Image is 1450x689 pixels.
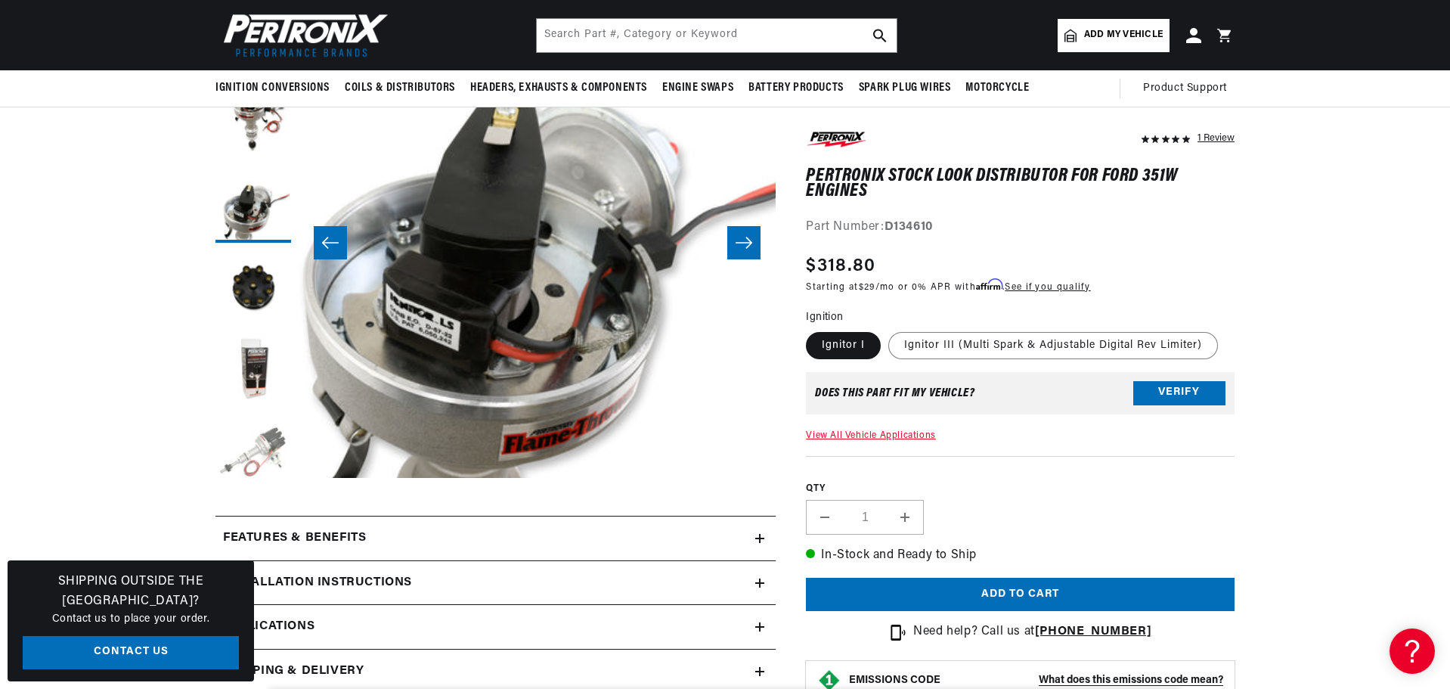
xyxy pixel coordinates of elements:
[223,662,364,681] h2: Shipping & Delivery
[23,573,239,611] h3: Shipping Outside the [GEOGRAPHIC_DATA]?
[859,80,951,96] span: Spark Plug Wires
[859,283,875,292] span: $29
[345,80,455,96] span: Coils & Distributors
[215,80,330,96] span: Ignition Conversions
[806,546,1235,566] p: In-Stock and Ready to Ship
[337,70,463,106] summary: Coils & Distributors
[1197,129,1235,147] div: 1 Review
[806,280,1090,294] p: Starting at /mo or 0% APR with .
[806,332,881,359] label: Ignitor I
[215,517,776,560] summary: Features & Benefits
[1005,283,1090,292] a: See if you qualify - Learn more about Affirm Financing (opens in modal)
[1143,80,1227,97] span: Product Support
[849,674,1223,687] button: EMISSIONS CODEWhat does this emissions code mean?
[863,19,897,52] button: search button
[23,611,239,628] p: Contact us to place your order.
[885,222,933,234] strong: D134610
[741,70,851,106] summary: Battery Products
[215,9,389,61] img: Pertronix
[958,70,1036,106] summary: Motorcycle
[806,578,1235,612] button: Add to cart
[662,80,733,96] span: Engine Swaps
[1133,381,1225,405] button: Verify
[806,483,1235,496] label: QTY
[215,605,776,650] a: Applications
[23,636,239,670] a: Contact Us
[314,226,347,259] button: Slide left
[806,253,875,280] span: $318.80
[976,279,1002,290] span: Affirm
[215,167,291,243] button: Load image 3 in gallery view
[851,70,959,106] summary: Spark Plug Wires
[215,561,776,605] summary: Installation instructions
[1084,28,1163,42] span: Add my vehicle
[748,80,844,96] span: Battery Products
[727,226,761,259] button: Slide right
[806,309,844,325] legend: Ignition
[815,387,974,399] div: Does This part fit My vehicle?
[215,334,291,409] button: Load image 5 in gallery view
[223,529,366,548] h2: Features & Benefits
[655,70,741,106] summary: Engine Swaps
[1035,625,1151,638] a: [PHONE_NUMBER]
[470,80,647,96] span: Headers, Exhausts & Components
[463,70,655,106] summary: Headers, Exhausts & Components
[223,573,412,593] h2: Installation instructions
[215,250,291,326] button: Load image 4 in gallery view
[806,219,1235,238] div: Part Number:
[215,84,291,160] button: Load image 2 in gallery view
[965,80,1029,96] span: Motorcycle
[806,431,935,440] a: View All Vehicle Applications
[1058,19,1170,52] a: Add my vehicle
[215,70,337,106] summary: Ignition Conversions
[223,617,314,637] span: Applications
[849,675,940,686] strong: EMISSIONS CODE
[806,169,1235,200] h1: PerTronix Stock Look Distributor for Ford 351W Engines
[913,622,1151,642] p: Need help? Call us at
[1143,70,1235,107] summary: Product Support
[888,332,1218,359] label: Ignitor III (Multi Spark & Adjustable Digital Rev Limiter)
[215,1,776,486] media-gallery: Gallery Viewer
[1039,675,1223,686] strong: What does this emissions code mean?
[215,417,291,492] button: Load image 6 in gallery view
[537,19,897,52] input: Search Part #, Category or Keyword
